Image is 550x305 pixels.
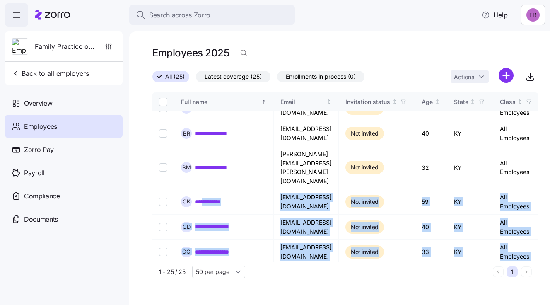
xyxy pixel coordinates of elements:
[415,189,447,215] td: 59
[493,266,504,277] button: Previous page
[415,92,447,111] th: AgeNot sorted
[5,138,123,161] a: Zorro Pay
[280,97,325,107] div: Email
[274,146,339,189] td: [PERSON_NAME][EMAIL_ADDRESS][PERSON_NAME][DOMAIN_NAME]
[339,92,415,111] th: Invitation statusNot sorted
[493,240,540,264] td: All Employees
[447,121,493,146] td: KY
[149,10,216,20] span: Search across Zorro...
[351,162,379,172] span: Not invited
[274,189,339,215] td: [EMAIL_ADDRESS][DOMAIN_NAME]
[286,71,356,82] span: Enrollments in process (0)
[5,92,123,115] a: Overview
[493,189,540,215] td: All Employees
[12,68,89,78] span: Back to all employers
[159,268,186,276] span: 1 - 25 / 25
[24,121,57,132] span: Employees
[181,97,260,107] div: Full name
[470,99,475,105] div: Not sorted
[152,46,229,59] h1: Employees 2025
[415,240,447,264] td: 33
[12,39,28,55] img: Employer logo
[499,68,514,83] svg: add icon
[517,99,523,105] div: Not sorted
[5,161,123,184] a: Payroll
[451,70,489,83] button: Actions
[274,215,339,240] td: [EMAIL_ADDRESS][DOMAIN_NAME]
[5,115,123,138] a: Employees
[507,266,518,277] button: 1
[5,208,123,231] a: Documents
[447,240,493,264] td: KY
[493,146,540,189] td: All Employees
[8,65,92,82] button: Back to all employers
[159,223,167,231] input: Select record 7
[326,99,332,105] div: Not sorted
[482,10,508,20] span: Help
[159,198,167,206] input: Select record 6
[183,199,191,204] span: C K
[165,71,185,82] span: All (25)
[447,146,493,189] td: KY
[183,131,190,136] span: B R
[205,71,262,82] span: Latest coverage (25)
[351,197,379,207] span: Not invited
[351,247,379,257] span: Not invited
[182,165,191,170] span: B M
[434,99,440,105] div: Not sorted
[24,145,54,155] span: Zorro Pay
[415,121,447,146] td: 40
[24,98,52,109] span: Overview
[351,222,379,232] span: Not invited
[454,74,474,80] span: Actions
[182,249,191,254] span: C G
[5,184,123,208] a: Compliance
[351,128,379,138] span: Not invited
[261,99,267,105] div: Sorted ascending
[24,214,58,225] span: Documents
[159,248,167,256] input: Select record 8
[159,163,167,172] input: Select record 5
[183,224,191,230] span: C D
[447,215,493,240] td: KY
[454,97,468,107] div: State
[345,97,390,107] div: Invitation status
[392,99,398,105] div: Not sorted
[24,168,45,178] span: Payroll
[129,5,295,25] button: Search across Zorro...
[274,240,339,264] td: [EMAIL_ADDRESS][DOMAIN_NAME]
[475,7,514,23] button: Help
[415,215,447,240] td: 40
[500,97,516,107] div: Class
[493,92,540,111] th: ClassNot sorted
[447,189,493,215] td: KY
[274,121,339,146] td: [EMAIL_ADDRESS][DOMAIN_NAME]
[493,215,540,240] td: All Employees
[526,8,540,22] img: e893a1d701ecdfe11b8faa3453cd5ce7
[422,97,433,107] div: Age
[159,98,167,106] input: Select all records
[274,92,339,111] th: EmailNot sorted
[493,121,540,146] td: All Employees
[521,266,532,277] button: Next page
[415,146,447,189] td: 32
[159,129,167,138] input: Select record 4
[24,191,60,201] span: Compliance
[174,92,274,111] th: Full nameSorted ascending
[447,92,493,111] th: StateNot sorted
[35,41,94,52] span: Family Practice of Booneville Inc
